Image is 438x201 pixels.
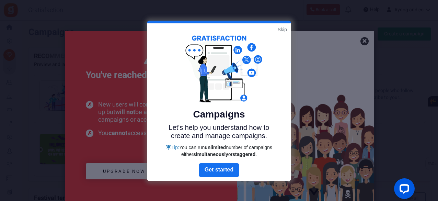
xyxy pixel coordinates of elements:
[278,26,287,33] a: Skip
[179,145,272,157] span: You can run number of campaigns either or .
[232,152,255,157] strong: staggered
[162,109,276,120] h5: Campaigns
[199,163,239,177] a: Next
[193,152,228,157] strong: simultaneously
[162,123,276,140] p: Let's help you understand how to create and manage campaigns.
[205,145,226,150] strong: unlimited
[162,144,276,158] div: Tip:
